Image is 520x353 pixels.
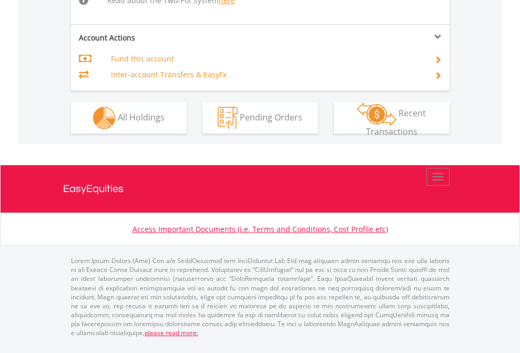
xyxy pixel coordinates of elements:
span: Pending Orders [240,111,302,123]
button: Pending Orders [202,102,318,134]
div: Account Actions [71,33,260,43]
img: holdings-wht.png [93,107,116,129]
p: Lorem Ipsum Dolors (Ame) Con a/e SeddOeiusmod tem InciDiduntut Lab Etd mag aliquaen admin veniamq... [71,256,450,337]
a: please read more: [145,328,198,337]
a: Access Important Documents (i.e. Terms and Conditions, Cost Profile etc) [132,224,388,234]
span: All Holdings [118,111,165,123]
td: Inter-account Transfers & EasyFx [111,67,422,83]
img: transactions-zar-wht.png [357,103,396,126]
td: Fund this account [111,51,422,67]
button: All Holdings [71,102,187,134]
img: pending_instructions-wht.png [218,107,238,129]
button: Recent Transactions [334,102,450,134]
a: EasyEquities [63,165,457,213]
